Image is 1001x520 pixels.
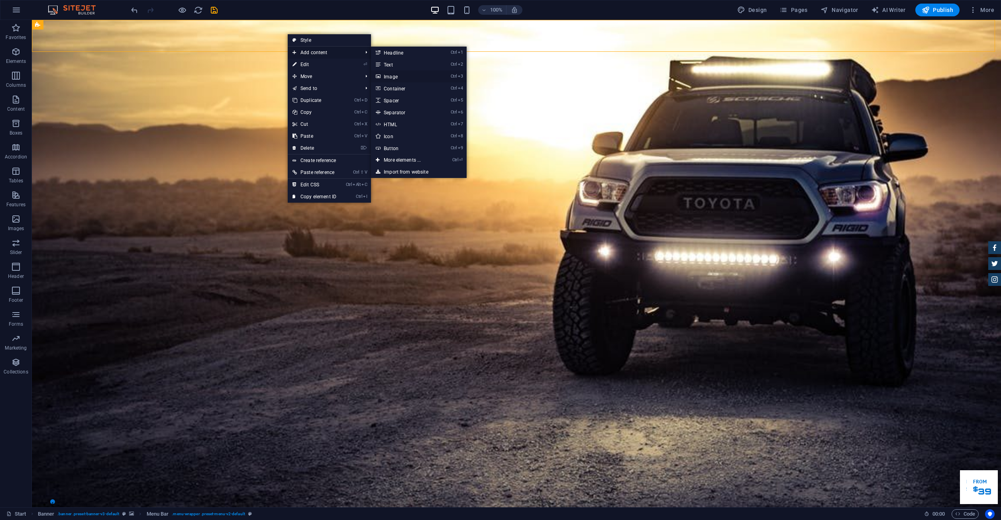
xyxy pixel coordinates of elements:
i: 9 [458,145,463,151]
i: I [363,194,367,199]
span: Click to select. Double-click to edit [38,509,55,519]
i: Reload page [194,6,203,15]
button: Usercentrics [985,509,995,519]
p: Accordion [5,154,27,160]
span: Design [737,6,767,14]
span: Code [955,509,975,519]
div: Design (Ctrl+Alt+Y) [734,4,770,16]
button: reload [193,5,203,15]
i: Ctrl [451,50,457,55]
h6: Session time [924,509,945,519]
a: Create reference [288,154,371,166]
i: Ctrl [451,86,457,91]
button: More [966,4,997,16]
button: AI Writer [868,4,909,16]
a: ⏎Edit [288,59,341,70]
a: Click to cancel selection. Double-click to open Pages [6,509,26,519]
i: V [365,170,367,175]
i: 3 [458,74,463,79]
a: Ctrl2Text [371,59,437,70]
span: Pages [779,6,807,14]
i: Ctrl [451,133,457,139]
p: Columns [6,82,26,88]
i: Ctrl [354,121,361,127]
p: Tables [9,178,23,184]
span: AI Writer [871,6,906,14]
span: More [969,6,994,14]
p: Forms [9,321,23,327]
span: Add content [288,47,359,59]
i: Ctrl [353,170,359,175]
h6: 100% [490,5,503,15]
i: Ctrl [451,98,457,103]
i: Ctrl [451,121,457,127]
button: undo [130,5,139,15]
nav: breadcrumb [38,509,252,519]
a: Ctrl5Spacer [371,94,437,106]
a: Ctrl7HTML [371,118,437,130]
a: CtrlVPaste [288,130,341,142]
span: Navigator [820,6,858,14]
i: Ctrl [451,145,457,151]
i: 4 [458,86,463,91]
button: Click here to leave preview mode and continue editing [177,5,187,15]
a: ⌦Delete [288,142,341,154]
span: 00 00 [932,509,945,519]
a: Ctrl⏎More elements ... [371,154,437,166]
a: Style [288,34,371,46]
span: . menu-wrapper .preset-menu-v2-default [172,509,245,519]
i: Ctrl [451,62,457,67]
i: This element contains a background [129,512,134,516]
button: save [209,5,219,15]
img: Editor Logo [46,5,106,15]
a: Ctrl6Separator [371,106,437,118]
i: 6 [458,109,463,115]
i: 2 [458,62,463,67]
span: . banner .preset-banner-v3-default [57,509,119,519]
i: 5 [458,98,463,103]
span: Move [288,70,359,82]
p: Content [7,106,25,112]
button: Navigator [817,4,862,16]
a: Ctrl1Headline [371,47,437,59]
p: Slider [10,249,22,256]
p: Images [8,225,24,232]
i: C [361,182,367,187]
a: Send to [288,82,359,94]
p: Header [8,273,24,280]
a: Ctrl8Icon [371,130,437,142]
i: ⇧ [360,170,364,175]
p: Elements [6,58,26,65]
a: Ctrl⇧VPaste reference [288,166,341,178]
p: Collections [4,369,28,375]
a: Import from website [371,166,467,178]
i: 7 [458,121,463,127]
span: : [938,511,939,517]
a: Ctrl9Button [371,142,437,154]
i: Ctrl [346,182,352,187]
a: CtrlICopy element ID [288,191,341,203]
a: CtrlXCut [288,118,341,130]
i: ⌦ [361,145,367,151]
button: 100% [478,5,506,15]
a: Ctrl3Image [371,70,437,82]
i: Ctrl [451,74,457,79]
p: Marketing [5,345,27,351]
i: 8 [458,133,463,139]
button: Code [952,509,979,519]
i: Undo: Cut (Ctrl+Z) [130,6,139,15]
i: Ctrl [354,133,361,139]
i: ⏎ [459,157,463,162]
span: Click to select. Double-click to edit [147,509,169,519]
i: V [361,133,367,139]
button: Design [734,4,770,16]
i: D [361,98,367,103]
i: This element is a customizable preset [122,512,126,516]
button: 1 [18,479,23,484]
i: Alt [353,182,361,187]
p: Favorites [6,34,26,41]
a: CtrlCCopy [288,106,341,118]
p: Features [6,201,26,208]
p: Boxes [10,130,23,136]
button: Publish [915,4,960,16]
